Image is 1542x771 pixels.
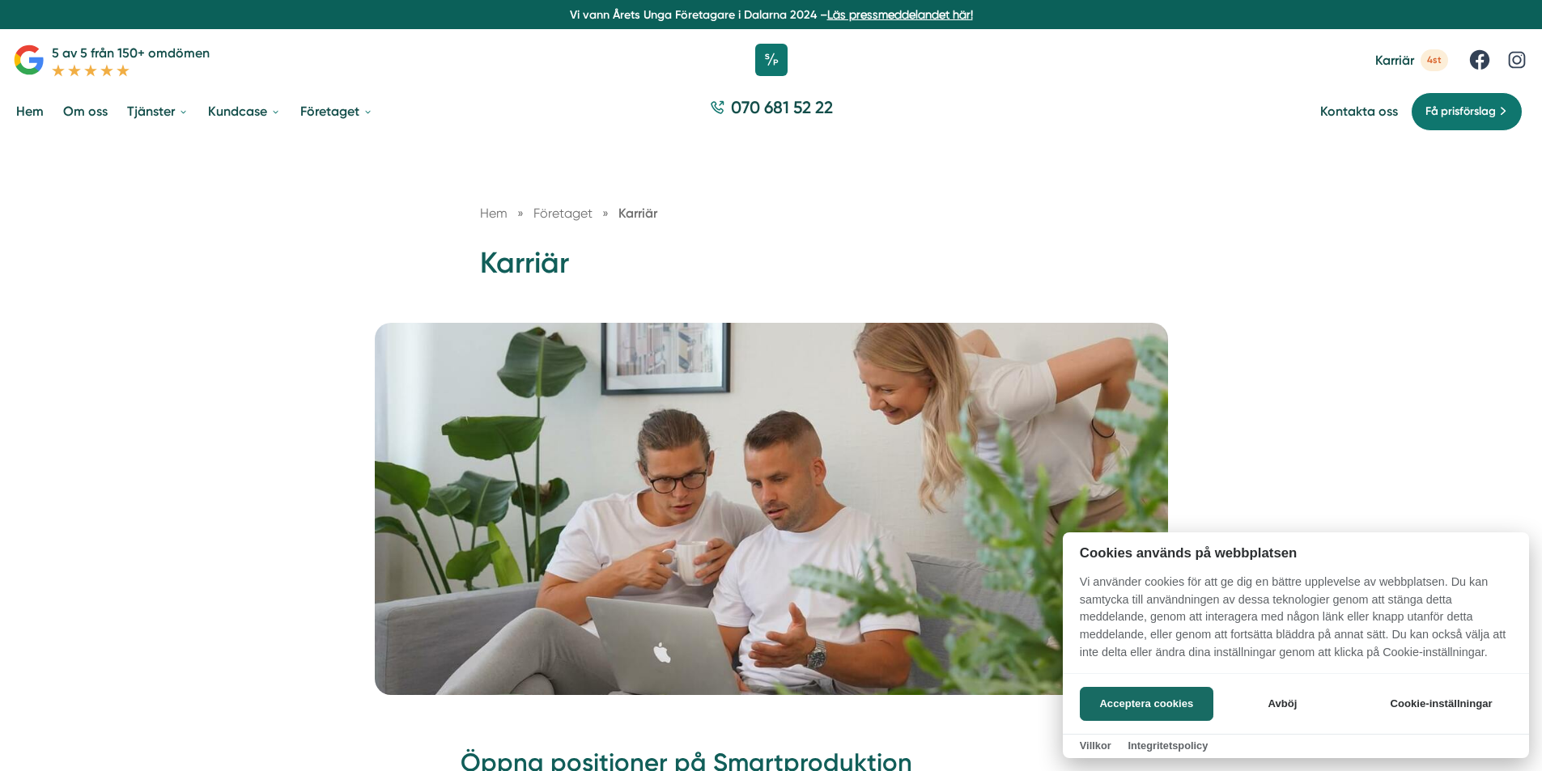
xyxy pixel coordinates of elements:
button: Avböj [1218,687,1347,721]
a: Integritetspolicy [1128,739,1208,752]
h2: Cookies används på webbplatsen [1063,545,1529,561]
a: Villkor [1080,739,1111,752]
button: Acceptera cookies [1080,687,1213,721]
button: Cookie-inställningar [1370,687,1512,721]
p: Vi använder cookies för att ge dig en bättre upplevelse av webbplatsen. Du kan samtycka till anvä... [1063,574,1529,672]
